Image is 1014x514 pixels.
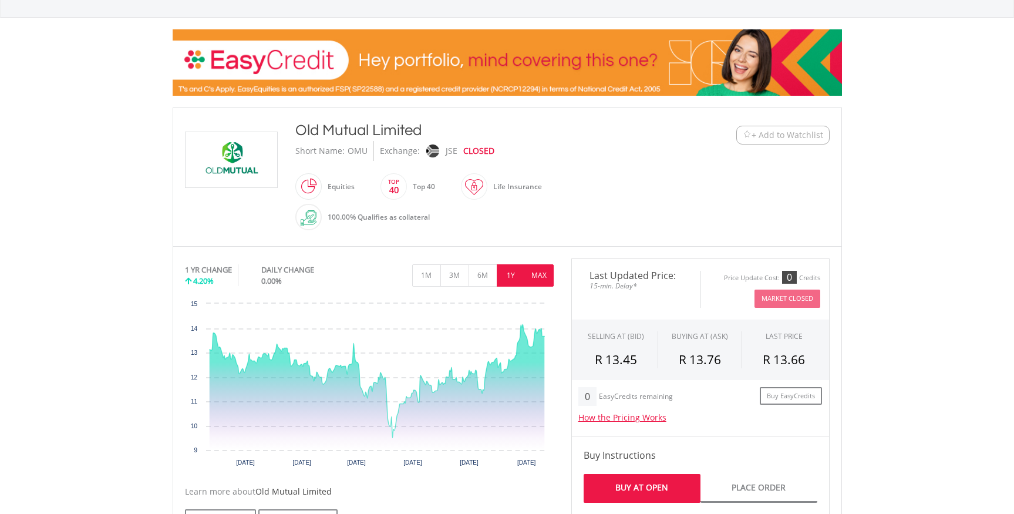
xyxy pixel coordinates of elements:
[187,132,275,187] img: EQU.ZA.OMU.png
[766,331,803,341] div: LAST PRICE
[463,141,494,161] div: CLOSED
[295,141,345,161] div: Short Name:
[599,392,673,402] div: EasyCredits remaining
[185,298,554,474] svg: Interactive chart
[782,271,797,284] div: 0
[584,474,700,503] a: Buy At Open
[743,130,752,139] img: Watchlist
[763,351,805,368] span: R 13.66
[754,290,820,308] button: Market Closed
[348,141,368,161] div: OMU
[190,350,197,356] text: 13
[261,276,282,286] span: 0.00%
[581,280,692,291] span: 15-min. Delay*
[497,264,525,287] button: 1Y
[581,271,692,280] span: Last Updated Price:
[736,126,830,145] button: Watchlist + Add to Watchlist
[403,459,422,466] text: [DATE]
[185,264,232,276] div: 1 YR CHANGE
[193,276,214,286] span: 4.20%
[588,331,644,341] div: SELLING AT (BID)
[525,264,554,287] button: MAX
[679,351,721,368] span: R 13.76
[595,351,637,368] span: R 13.45
[173,29,842,96] img: EasyCredit Promotion Banner
[584,448,817,462] h4: Buy Instructions
[578,387,597,406] div: 0
[185,486,554,498] div: Learn more about
[292,459,311,466] text: [DATE]
[799,274,820,283] div: Credits
[672,331,728,341] span: BUYING AT (ASK)
[578,412,666,423] a: How the Pricing Works
[190,301,197,307] text: 15
[295,120,664,141] div: Old Mutual Limited
[469,264,497,287] button: 6M
[261,264,353,276] div: DAILY CHANGE
[517,459,535,466] text: [DATE]
[190,374,197,381] text: 12
[752,129,823,141] span: + Add to Watchlist
[760,387,822,405] a: Buy EasyCredits
[440,264,469,287] button: 3M
[724,274,780,283] div: Price Update Cost:
[194,447,197,453] text: 9
[380,141,420,161] div: Exchange:
[460,459,479,466] text: [DATE]
[301,210,316,226] img: collateral-qualifying-green.svg
[446,141,457,161] div: JSE
[347,459,366,466] text: [DATE]
[412,264,441,287] button: 1M
[328,212,430,222] span: 100.00% Qualifies as collateral
[487,173,542,201] div: Life Insurance
[190,325,197,332] text: 14
[255,486,332,497] span: Old Mutual Limited
[426,145,439,157] img: jse.png
[190,423,197,429] text: 10
[407,173,435,201] div: Top 40
[322,173,355,201] div: Equities
[185,298,554,474] div: Chart. Highcharts interactive chart.
[236,459,255,466] text: [DATE]
[190,398,197,405] text: 11
[700,474,817,503] a: Place Order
